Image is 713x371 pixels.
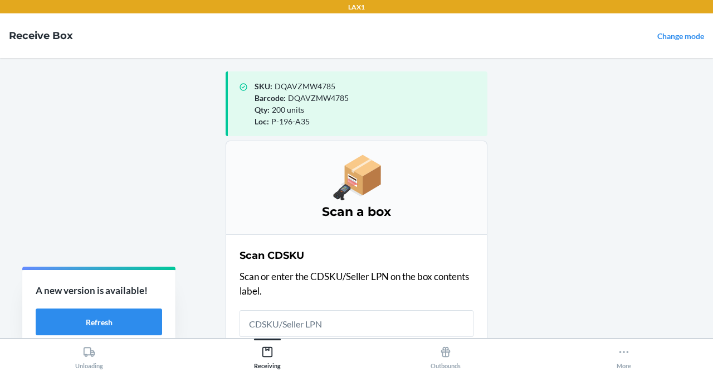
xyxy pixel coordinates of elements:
p: LAX1 [348,2,365,12]
p: A new version is available! [36,283,162,298]
span: DQAVZMW4785 [275,81,335,91]
button: Receiving [178,339,356,369]
span: P-196-A35 [271,117,310,126]
h2: Scan CDSKU [240,248,304,263]
h3: Scan a box [240,203,473,221]
span: DQAVZMW4785 [288,93,349,103]
p: Scan or enter the CDSKU/Seller LPN on the box contents label. [240,269,473,298]
div: More [617,341,631,369]
a: Change mode [657,31,704,41]
span: Loc : [255,117,269,126]
span: Qty : [255,105,270,114]
div: Outbounds [431,341,461,369]
button: Outbounds [356,339,535,369]
div: Receiving [254,341,281,369]
span: Barcode : [255,93,286,103]
input: Usually Starts with 'CD' [240,310,473,337]
button: More [535,339,713,369]
span: 200 units [272,105,304,114]
h4: Receive Box [9,28,73,43]
div: Unloading [75,341,103,369]
button: Refresh [36,309,162,335]
span: SKU : [255,81,272,91]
